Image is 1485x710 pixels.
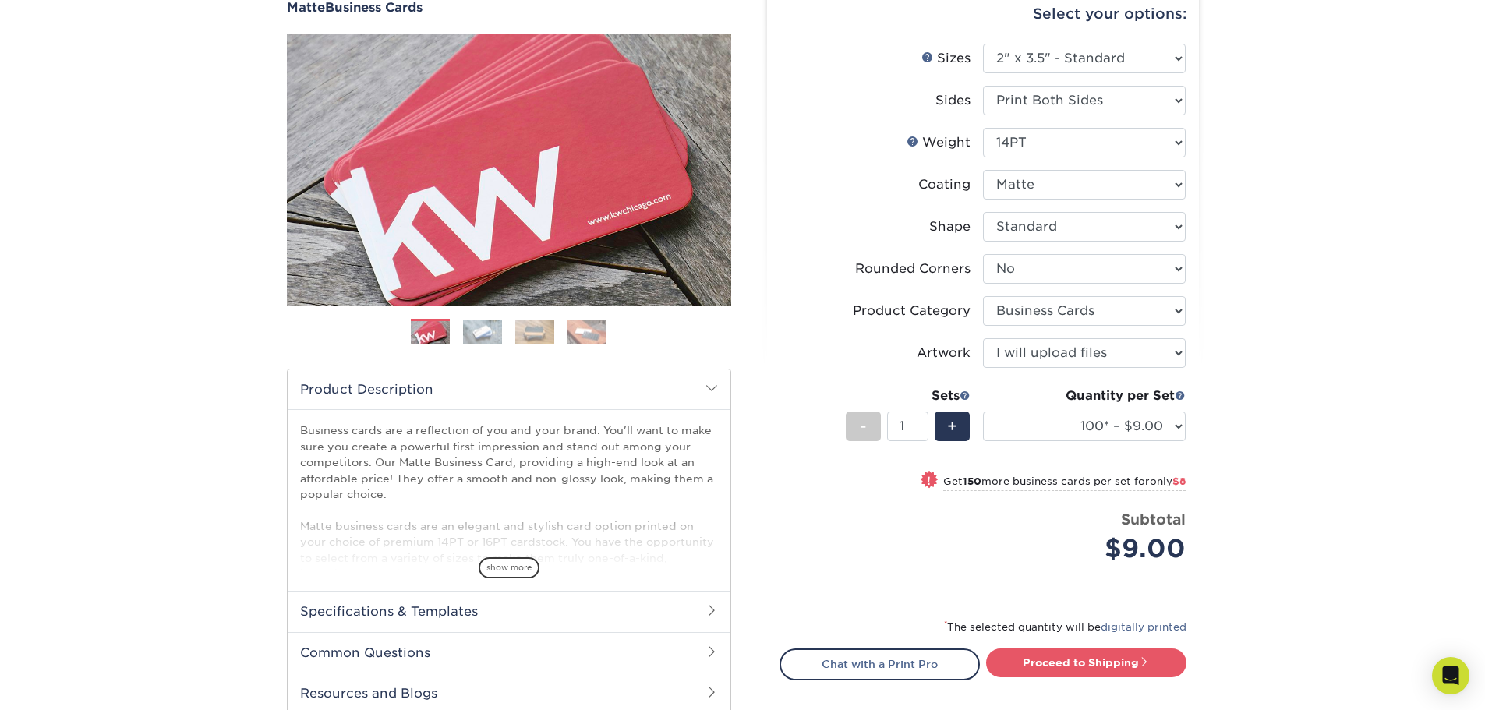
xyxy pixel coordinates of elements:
[983,387,1186,405] div: Quantity per Set
[927,472,931,489] span: !
[846,387,971,405] div: Sets
[986,648,1186,676] a: Proceed to Shipping
[479,557,539,578] span: show more
[1172,475,1186,487] span: $8
[288,632,730,673] h2: Common Questions
[288,369,730,409] h2: Product Description
[1150,475,1186,487] span: only
[855,260,971,278] div: Rounded Corners
[907,133,971,152] div: Weight
[288,591,730,631] h2: Specifications & Templates
[917,344,971,362] div: Artwork
[1121,510,1186,528] strong: Subtotal
[515,320,554,344] img: Business Cards 03
[1432,657,1469,694] div: Open Intercom Messenger
[780,648,980,680] a: Chat with a Print Pro
[567,320,606,344] img: Business Cards 04
[4,662,133,705] iframe: Google Customer Reviews
[935,91,971,110] div: Sides
[918,175,971,194] div: Coating
[963,475,981,487] strong: 150
[995,530,1186,567] div: $9.00
[463,320,502,344] img: Business Cards 02
[860,415,867,438] span: -
[853,302,971,320] div: Product Category
[943,475,1186,491] small: Get more business cards per set for
[947,415,957,438] span: +
[921,49,971,68] div: Sizes
[944,621,1186,633] small: The selected quantity will be
[1101,621,1186,633] a: digitally printed
[929,217,971,236] div: Shape
[411,313,450,352] img: Business Cards 01
[300,422,718,645] p: Business cards are a reflection of you and your brand. You'll want to make sure you create a powe...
